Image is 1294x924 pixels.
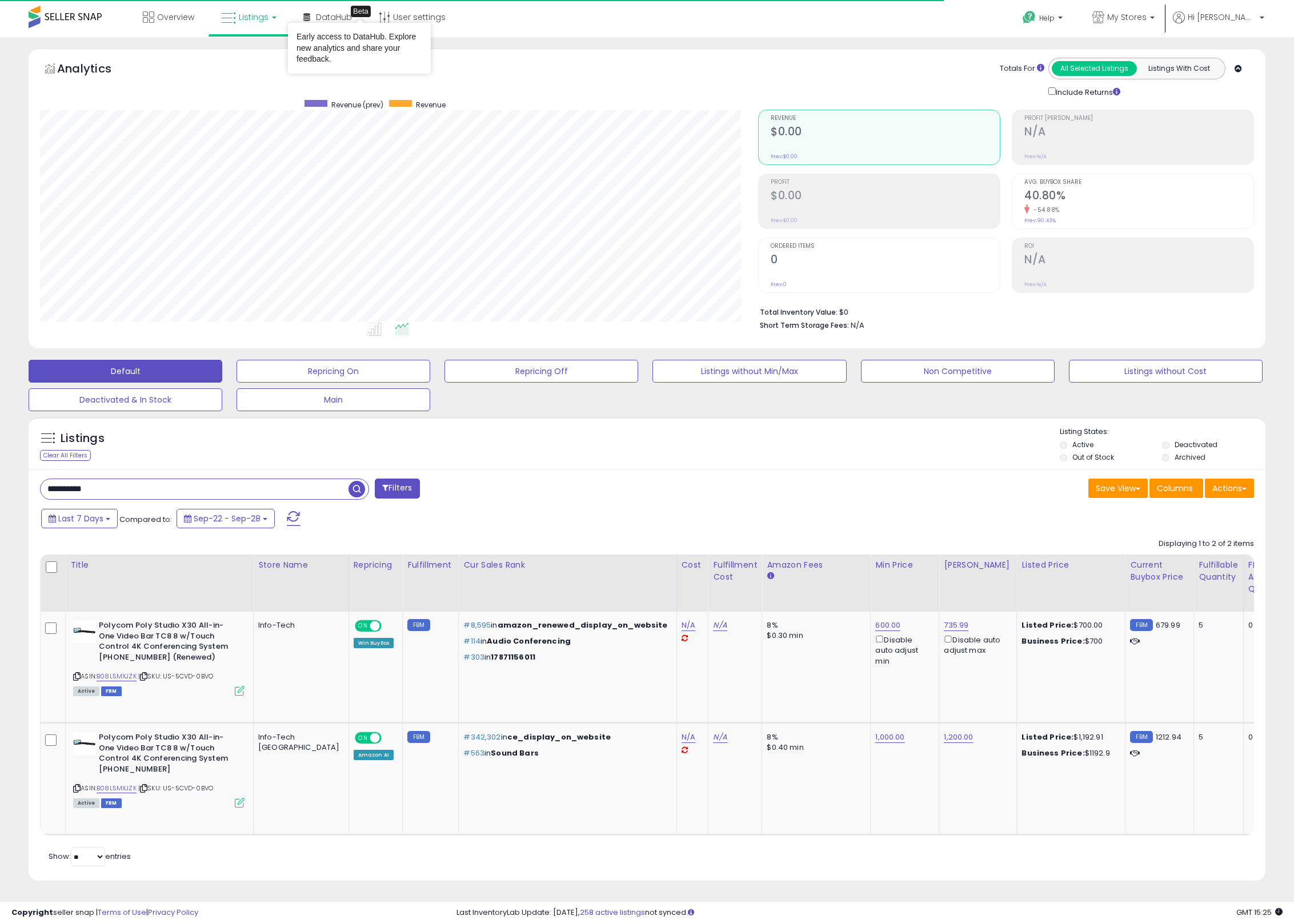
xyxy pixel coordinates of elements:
[58,513,103,524] span: Last 7 Days
[138,784,213,793] span: | SKU: US-5CVD-0BVO
[1130,619,1152,631] small: FBM
[1021,748,1084,758] b: Business Price:
[1175,452,1205,462] label: Archived
[73,732,245,806] div: ASIN:
[29,388,222,411] button: Deactivated & In Stock
[944,732,973,743] a: 1,200.00
[97,784,137,793] a: B08L5MXJZK
[1024,281,1047,288] small: Prev: N/A
[1029,206,1060,214] small: -54.88%
[379,733,398,743] span: OFF
[61,431,105,447] h5: Listings
[771,189,1000,204] h2: $0.00
[258,732,340,753] div: Info-Tech [GEOGRAPHIC_DATA]
[1156,732,1181,742] span: 1212.94
[580,907,645,918] a: 258 active listings
[70,559,249,571] div: Title
[771,115,1000,122] span: Revenue
[771,125,1000,140] h2: $0.00
[29,360,222,383] button: Default
[444,360,638,383] button: Repricing Off
[11,907,198,918] div: seller snap | |
[194,513,261,524] span: Sep-22 - Sep-28
[875,559,934,571] div: Min Price
[297,31,422,65] div: Early access to DataHub. Explore new analytics and share your feedback.
[1024,125,1253,140] h2: N/A
[1149,479,1203,498] button: Columns
[463,559,671,571] div: Cur Sales Rank
[258,559,344,571] div: Store Name
[73,798,99,808] span: All listings currently available for purchase on Amazon
[41,509,118,528] button: Last 7 Days
[463,620,491,630] span: #8,595
[767,620,862,630] div: 8%
[101,798,122,808] span: FBM
[1021,732,1073,742] b: Listed Price:
[1021,559,1120,571] div: Listed Price
[49,851,131,862] span: Show: entries
[1088,479,1148,498] button: Save View
[771,243,1000,250] span: Ordered Items
[239,11,269,23] span: Listings
[73,620,245,694] div: ASIN:
[1000,63,1044,74] div: Totals For
[1013,2,1074,37] a: Help
[356,621,370,631] span: ON
[463,652,667,662] p: in
[771,253,1000,268] h2: 0
[1024,217,1056,224] small: Prev: 90.43%
[351,6,371,17] div: Tooltip anchor
[11,907,53,918] strong: Copyright
[1024,253,1253,268] h2: N/A
[682,620,695,631] a: N/A
[1022,10,1036,25] i: Get Help
[407,619,430,631] small: FBM
[463,732,500,742] span: #342,302
[456,907,1283,918] div: Last InventoryLab Update: [DATE], not synced.
[1248,559,1285,595] div: FBA Available Qty
[1072,440,1093,449] label: Active
[771,179,1000,186] span: Profit
[119,514,172,525] span: Compared to:
[1136,61,1221,76] button: Listings With Cost
[463,732,667,742] p: in
[407,559,454,571] div: Fulfillment
[258,620,340,630] div: Info-Tech
[40,450,91,461] div: Clear All Filters
[463,748,484,758] span: #563
[356,733,370,743] span: ON
[771,281,787,288] small: Prev: 0
[316,11,352,23] span: DataHub
[1199,732,1234,742] div: 5
[177,509,275,528] button: Sep-22 - Sep-28
[944,620,968,631] a: 735.99
[767,571,774,581] small: Amazon Fees.
[875,732,904,743] a: 1,000.00
[1248,620,1281,630] div: 0
[498,620,668,630] span: amazon_renewed_display_on_website
[1157,483,1193,494] span: Columns
[1021,620,1116,630] div: $700.00
[101,686,122,696] span: FBM
[1248,732,1281,742] div: 0
[463,636,480,646] span: #114
[463,620,667,630] p: in
[767,630,862,641] div: $0.30 min
[1039,13,1055,23] span: Help
[944,559,1012,571] div: [PERSON_NAME]
[1130,559,1189,583] div: Current Buybox Price
[760,320,849,330] b: Short Term Storage Fees:
[463,636,667,646] p: in
[73,732,96,755] img: 31QLAtKSy5L._SL40_.jpg
[771,217,798,224] small: Prev: $0.00
[157,11,194,23] span: Overview
[767,732,862,742] div: 8%
[1069,360,1263,383] button: Listings without Cost
[875,620,900,631] a: 600.00
[1052,61,1137,76] button: All Selected Listings
[97,672,137,681] a: B08L5MXJZK
[1024,243,1253,250] span: ROI
[463,652,484,662] span: #303
[682,559,704,571] div: Cost
[354,638,394,648] div: Win BuyBox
